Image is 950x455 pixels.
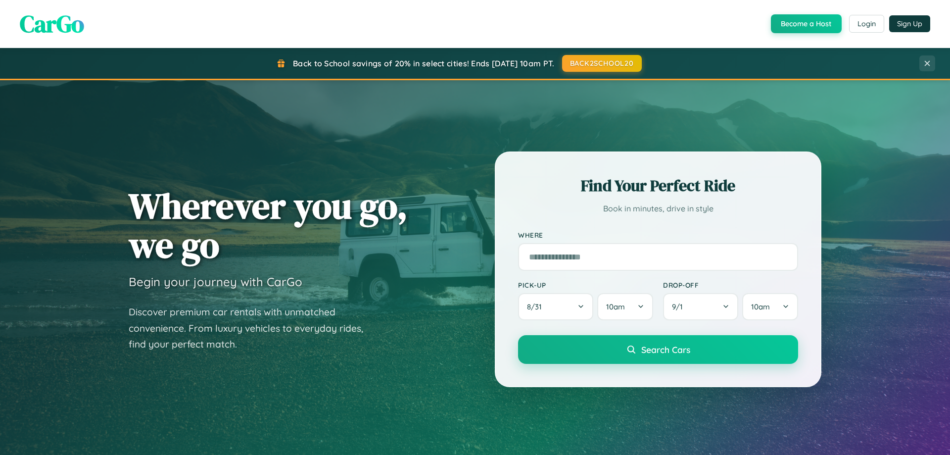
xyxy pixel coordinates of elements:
button: Become a Host [771,14,842,33]
button: 9/1 [663,293,738,320]
h2: Find Your Perfect Ride [518,175,798,197]
span: 8 / 31 [527,302,547,311]
span: CarGo [20,7,84,40]
button: Sign Up [889,15,930,32]
label: Drop-off [663,281,798,289]
span: 10am [606,302,625,311]
span: 9 / 1 [672,302,688,311]
p: Book in minutes, drive in style [518,202,798,216]
p: Discover premium car rentals with unmatched convenience. From luxury vehicles to everyday rides, ... [129,304,376,353]
label: Pick-up [518,281,653,289]
h3: Begin your journey with CarGo [129,274,302,289]
button: BACK2SCHOOL20 [562,55,642,72]
button: 8/31 [518,293,593,320]
button: 10am [597,293,653,320]
span: Search Cars [641,344,690,355]
button: 10am [742,293,798,320]
h1: Wherever you go, we go [129,186,408,264]
span: 10am [751,302,770,311]
span: Back to School savings of 20% in select cities! Ends [DATE] 10am PT. [293,58,554,68]
label: Where [518,231,798,239]
button: Search Cars [518,335,798,364]
button: Login [849,15,884,33]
